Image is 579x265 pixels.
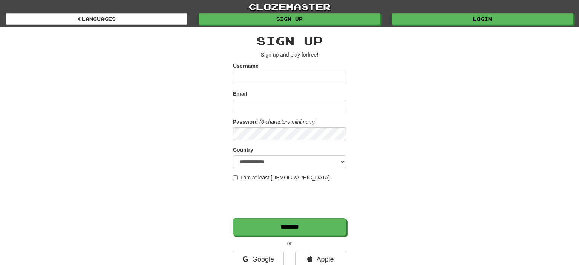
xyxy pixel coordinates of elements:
[6,13,187,25] a: Languages
[308,52,317,58] u: free
[233,90,247,98] label: Email
[259,119,315,125] em: (6 characters minimum)
[199,13,380,25] a: Sign up
[233,174,330,181] label: I am at least [DEMOGRAPHIC_DATA]
[233,239,346,247] p: or
[233,35,346,47] h2: Sign up
[233,118,258,126] label: Password
[233,146,253,153] label: Country
[233,175,238,180] input: I am at least [DEMOGRAPHIC_DATA]
[392,13,573,25] a: Login
[233,62,259,70] label: Username
[233,51,346,58] p: Sign up and play for !
[233,185,348,214] iframe: reCAPTCHA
